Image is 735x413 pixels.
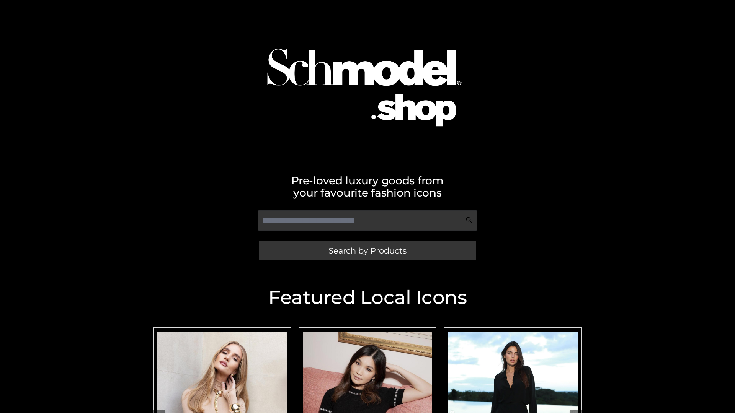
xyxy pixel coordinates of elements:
img: Search Icon [465,216,473,224]
span: Search by Products [328,247,407,255]
h2: Pre-loved luxury goods from your favourite fashion icons [149,174,586,199]
h2: Featured Local Icons​ [149,288,586,307]
a: Search by Products [259,241,476,260]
